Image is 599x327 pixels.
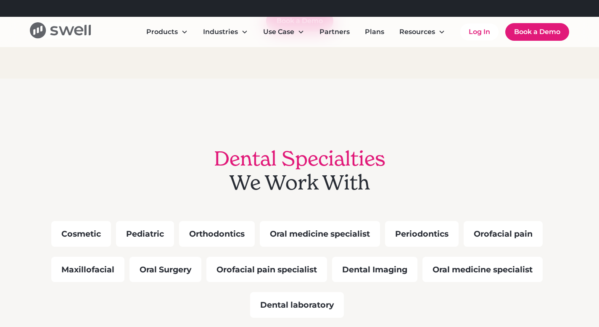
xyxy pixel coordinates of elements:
div: Use Case [256,24,311,40]
div: Resources [399,27,435,37]
div: Pediatric [116,221,174,247]
div: Products [146,27,178,37]
div: Periodontics [385,221,459,247]
span: Dental Specialties ‍ [214,146,385,171]
div: Orthodontics [179,221,255,247]
div: Orofacial pain specialist [206,257,327,282]
div: Products [140,24,195,40]
div: Oral Surgery [129,257,201,282]
a: Log In [460,24,499,40]
div: Oral medicine specialist [260,221,380,247]
a: Plans [358,24,391,40]
a: home [30,22,91,41]
div: Use Case [263,27,294,37]
div: Dental Imaging [332,257,417,282]
a: Book a Demo [505,23,569,41]
div: Oral medicine specialist [422,257,543,282]
div: Industries [203,27,238,37]
div: Resources [393,24,452,40]
div: Orofacial pain [464,221,543,247]
h2: We Work With [214,126,385,216]
div: Dental laboratory [250,292,344,318]
div: Cosmetic [51,221,111,247]
a: Partners [313,24,356,40]
div: Maxillofacial [51,257,124,282]
div: Industries [196,24,255,40]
